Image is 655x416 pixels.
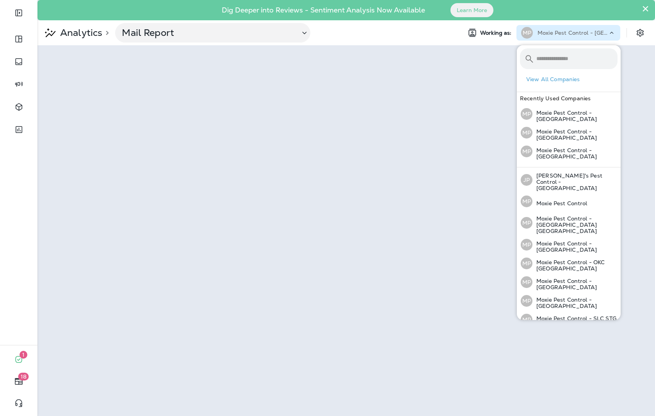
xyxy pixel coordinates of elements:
p: Moxie Pest Control - OKC [GEOGRAPHIC_DATA] [532,259,618,272]
button: Settings [633,26,647,40]
span: 18 [18,373,29,380]
div: MP [521,127,532,139]
span: Working as: [480,30,513,36]
iframe: To enrich screen reader interactions, please activate Accessibility in Grammarly extension settings [37,45,655,416]
p: Moxie Pest Control - [GEOGRAPHIC_DATA] [532,128,618,141]
button: 18 [8,373,30,389]
button: MPMoxie Pest Control - [GEOGRAPHIC_DATA] [517,273,621,292]
span: 1 [20,351,27,359]
p: Mail Report [122,27,294,39]
p: Moxie Pest Control - [GEOGRAPHIC_DATA] [532,110,618,122]
div: MP [521,146,532,157]
p: [PERSON_NAME]'s Pest Control - [GEOGRAPHIC_DATA] [532,172,618,191]
div: MP [521,314,532,325]
button: 1 [8,352,30,367]
p: > [102,30,109,36]
div: MP [521,108,532,120]
p: Moxie Pest Control - [GEOGRAPHIC_DATA] [538,30,608,36]
div: MP [521,217,532,229]
div: MP [521,295,532,307]
button: MPMoxie Pest Control - SLC STG PHL [517,310,621,329]
p: Moxie Pest Control - [GEOGRAPHIC_DATA] [532,240,618,253]
div: MP [521,196,532,207]
button: MPMoxie Pest Control - [GEOGRAPHIC_DATA] [517,123,621,142]
button: MPMoxie Pest Control - [GEOGRAPHIC_DATA] [517,142,621,161]
button: Learn More [450,3,493,17]
div: MP [521,27,533,39]
div: Recently Used Companies [517,92,621,105]
p: Moxie Pest Control - [GEOGRAPHIC_DATA] [532,147,618,160]
p: Moxie Pest Control - SLC STG PHL [532,315,618,328]
div: JP [521,174,532,186]
button: MPMoxie Pest Control - [GEOGRAPHIC_DATA] [517,235,621,254]
button: MPMoxie Pest Control - [GEOGRAPHIC_DATA] [517,105,621,123]
button: MPMoxie Pest Control [517,192,621,210]
p: Moxie Pest Control - [GEOGRAPHIC_DATA] [532,297,618,309]
p: Analytics [57,27,102,39]
button: Expand Sidebar [8,5,30,21]
button: MPMoxie Pest Control - [GEOGRAPHIC_DATA] [GEOGRAPHIC_DATA] [517,210,621,235]
button: View All Companies [523,73,621,85]
p: Moxie Pest Control [532,200,587,206]
p: Moxie Pest Control - [GEOGRAPHIC_DATA] [532,278,618,290]
p: Dig Deeper into Reviews - Sentiment Analysis Now Available [199,9,448,11]
div: MP [521,276,532,288]
button: MPMoxie Pest Control - OKC [GEOGRAPHIC_DATA] [517,254,621,273]
button: Close [642,2,649,15]
p: Moxie Pest Control - [GEOGRAPHIC_DATA] [GEOGRAPHIC_DATA] [532,215,618,234]
div: MP [521,239,532,251]
button: JP[PERSON_NAME]'s Pest Control - [GEOGRAPHIC_DATA] [517,167,621,192]
button: MPMoxie Pest Control - [GEOGRAPHIC_DATA] [517,292,621,310]
div: MP [521,258,532,269]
